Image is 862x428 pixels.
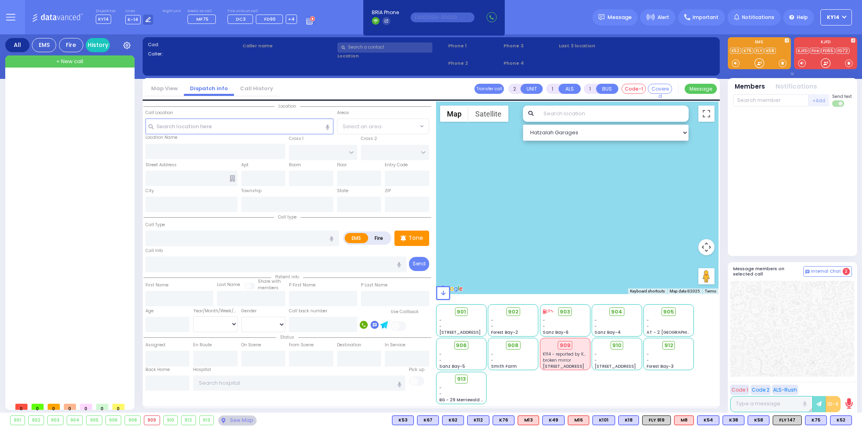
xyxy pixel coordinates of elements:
div: K67 [417,415,439,425]
div: BLS [618,415,639,425]
span: Notifications [742,14,774,21]
span: 0 [15,404,27,410]
div: K76 [493,415,514,425]
label: Destination [337,342,361,348]
div: All [5,38,30,52]
a: FD55 [821,48,835,54]
button: Notifications [776,82,817,91]
input: Search location here [145,119,333,134]
a: Map View [145,85,184,92]
label: EMS [728,40,791,46]
span: Forest Bay-2 [491,329,518,335]
span: 913 [457,375,466,383]
a: KJFD [796,48,809,54]
span: 2 [843,268,850,275]
span: Forest Bay-3 [647,363,674,369]
div: 901 [11,416,25,425]
label: En Route [193,342,212,348]
div: BLS [805,415,827,425]
div: K52 [830,415,852,425]
div: 913 [200,416,214,425]
div: BLS [493,415,514,425]
label: EMS [345,233,368,243]
label: Gender [241,308,257,314]
label: Fire [368,233,390,243]
div: BLS [592,415,615,425]
span: - [647,357,649,363]
label: Last 3 location [559,42,636,49]
span: - [491,351,493,357]
span: Send text [832,93,852,100]
label: Last Name [217,282,240,288]
label: Areas [337,110,349,116]
label: Hospital [193,367,211,373]
div: M16 [568,415,589,425]
img: comment-alt.png [805,270,809,274]
span: - [439,391,442,397]
button: Internal Chat 2 [803,266,852,277]
label: Back Home [145,367,170,373]
div: FLY 147 [773,415,802,425]
span: 0 [48,404,60,410]
label: Floor [337,162,347,168]
span: Call type [274,214,301,220]
label: Apt [241,162,249,168]
input: (000)000-00000 [411,13,474,22]
button: KY14 [820,9,852,25]
label: Cad: [148,41,240,48]
a: FD72 [836,48,849,54]
span: - [439,323,442,329]
span: MF75 [196,16,209,22]
label: Call Type [145,222,165,228]
span: - [543,323,545,329]
span: BG - 29 Merriewold S. [439,397,485,403]
span: DC3 [236,16,246,22]
label: ZIP [385,188,391,194]
label: Use Callback [391,309,419,315]
span: Important [693,14,719,21]
span: - [594,351,597,357]
button: BUS [596,84,618,94]
label: Dispatcher [96,9,116,14]
span: +4 [288,16,295,22]
div: ALS KJ [674,415,694,425]
div: 908 [125,416,140,425]
div: BLS [748,415,769,425]
input: Search a contact [337,42,432,53]
button: Message [685,84,717,94]
span: [STREET_ADDRESS] [439,329,481,335]
label: Entry Code [385,162,408,168]
label: Room [289,162,301,168]
label: From Scene [289,342,314,348]
button: Toggle fullscreen view [698,106,714,122]
span: - [491,357,493,363]
div: Year/Month/Week/Day [193,308,238,314]
div: K112 [467,415,489,425]
label: State [337,188,348,194]
div: Fire [59,38,83,52]
button: Members [735,82,765,91]
span: 901 [457,308,466,316]
span: - [439,357,442,363]
a: K75 [742,48,753,54]
div: BLS [830,415,852,425]
button: ALS-Rush [772,385,798,395]
h5: Message members on selected call [733,266,803,277]
span: Sanz Bay-6 [543,329,569,335]
div: 11% [543,309,553,314]
span: Sanz Bay-4 [594,329,621,335]
span: - [439,351,442,357]
input: Search hospital [193,375,405,391]
div: K75 [805,415,827,425]
a: Fire [810,48,820,54]
span: - [439,317,442,323]
label: P Last Name [361,282,388,288]
label: KJFD [794,40,857,46]
label: Call back number [289,308,327,314]
span: members [258,285,278,291]
div: 906 [106,416,121,425]
span: - [491,323,493,329]
label: Cross 2 [361,136,377,142]
button: Show street map [440,106,468,122]
button: Code-1 [622,84,646,94]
